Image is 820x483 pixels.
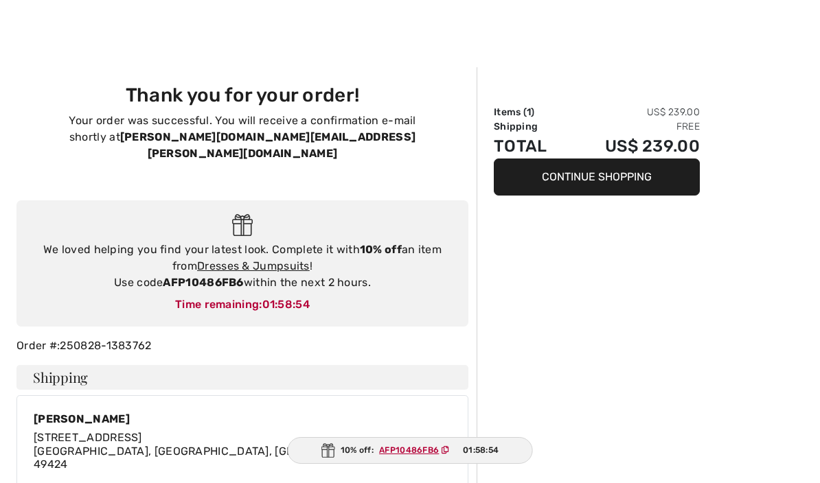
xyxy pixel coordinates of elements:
td: Items ( ) [494,105,568,119]
td: US$ 239.00 [568,105,700,119]
a: Dresses & Jumpsuits [197,259,310,272]
strong: 10% off [360,243,402,256]
span: 01:58:54 [463,444,499,456]
img: Gift.svg [321,443,335,458]
ins: AFP10486FB6 [379,445,439,455]
h3: Thank you for your order! [25,84,460,107]
span: 1 [527,106,531,118]
h4: Shipping [16,365,468,390]
a: 250828-1383762 [60,339,151,352]
td: Total [494,134,568,158]
span: [STREET_ADDRESS] [GEOGRAPHIC_DATA], [GEOGRAPHIC_DATA], [GEOGRAPHIC_DATA] 49424 [34,431,390,470]
strong: [PERSON_NAME][DOMAIN_NAME][EMAIL_ADDRESS][PERSON_NAME][DOMAIN_NAME] [120,130,415,160]
td: Shipping [494,119,568,134]
img: Gift.svg [232,214,253,237]
div: 10% off: [288,437,533,464]
div: Order #: [8,338,477,354]
div: [PERSON_NAME] [34,412,451,425]
div: We loved helping you find your latest look. Complete it with an item from ! Use code within the n... [30,241,455,291]
span: 01:58:54 [262,298,310,311]
td: US$ 239.00 [568,134,700,158]
p: Your order was successful. You will receive a confirmation e-mail shortly at [25,113,460,162]
div: Time remaining: [30,296,455,313]
button: Continue Shopping [494,158,700,196]
strong: AFP10486FB6 [163,276,243,289]
td: Free [568,119,700,134]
